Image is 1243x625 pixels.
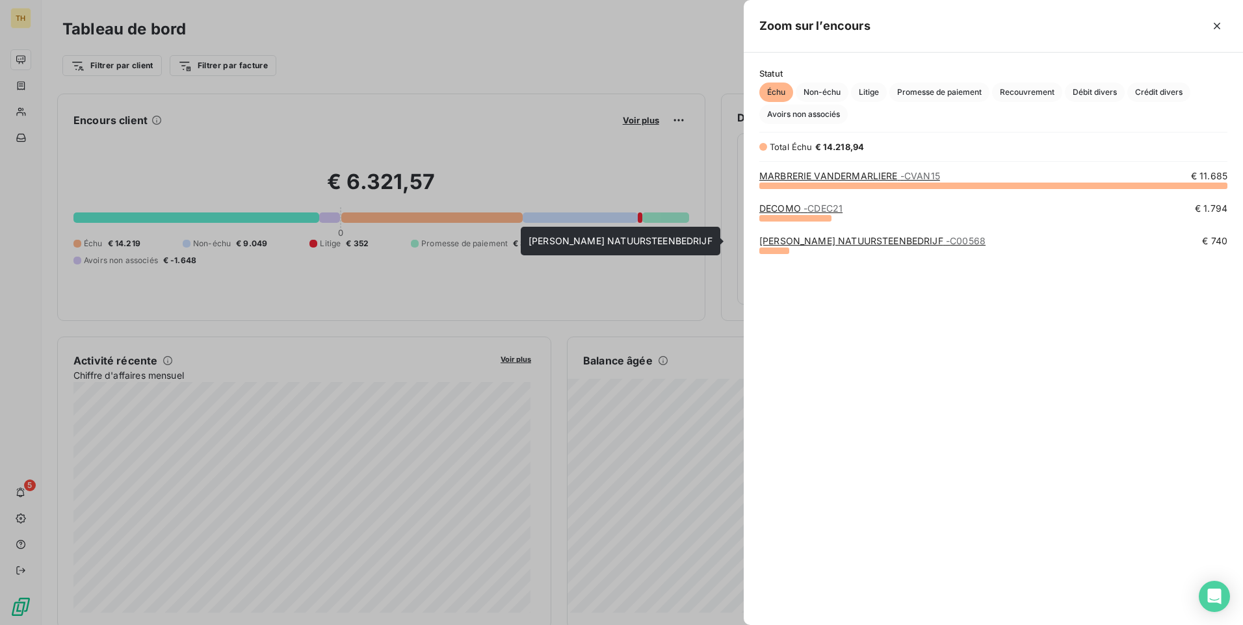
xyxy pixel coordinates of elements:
[759,170,940,181] a: MARBRERIE VANDERMARLIERE
[1065,83,1125,102] button: Débit divers
[744,170,1243,609] div: grid
[759,68,1227,79] span: Statut
[759,83,793,102] button: Échu
[1195,202,1227,215] span: € 1.794
[900,170,940,181] span: - CVAN15
[770,142,813,152] span: Total Échu
[759,235,986,246] a: [PERSON_NAME] NATUURSTEENBEDRIJF
[796,83,848,102] button: Non-échu
[759,203,843,214] a: DECOMO
[1191,170,1227,183] span: € 11.685
[889,83,989,102] button: Promesse de paiement
[1127,83,1190,102] button: Crédit divers
[815,142,865,152] span: € 14.218,94
[946,235,986,246] span: - C00568
[759,105,848,124] button: Avoirs non associés
[1202,235,1227,248] span: € 740
[992,83,1062,102] button: Recouvrement
[804,203,843,214] span: - CDEC21
[759,17,870,35] h5: Zoom sur l’encours
[529,235,713,246] span: [PERSON_NAME] NATUURSTEENBEDRIJF
[851,83,887,102] button: Litige
[1199,581,1230,612] div: Open Intercom Messenger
